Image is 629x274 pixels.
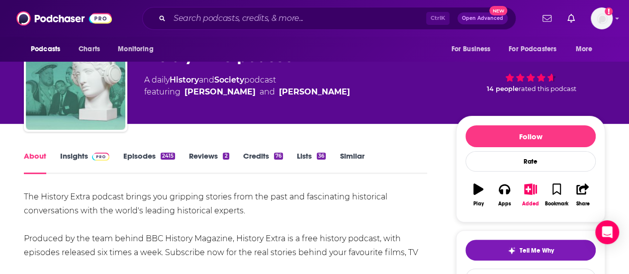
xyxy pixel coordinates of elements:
[569,40,605,59] button: open menu
[489,6,507,15] span: New
[144,86,350,98] span: featuring
[595,220,619,244] div: Open Intercom Messenger
[539,10,555,27] a: Show notifications dropdown
[605,7,613,15] svg: Add a profile image
[279,86,350,98] a: Nathan Connolly
[591,7,613,29] button: Show profile menu
[465,177,491,213] button: Play
[340,151,364,174] a: Similar
[426,12,449,25] span: Ctrl K
[519,85,576,92] span: rated this podcast
[456,37,605,99] div: 85 14 peoplerated this podcast
[170,10,426,26] input: Search podcasts, credits, & more...
[223,153,229,160] div: 2
[274,153,283,160] div: 76
[576,42,593,56] span: More
[184,86,256,98] a: Ellie Cawthorne
[170,75,199,85] a: History
[142,7,516,30] div: Search podcasts, credits, & more...
[214,75,244,85] a: Society
[465,151,596,172] div: Rate
[591,7,613,29] span: Logged in as RebRoz5
[243,151,283,174] a: Credits76
[111,40,166,59] button: open menu
[92,153,109,161] img: Podchaser Pro
[297,151,326,174] a: Lists36
[317,153,326,160] div: 36
[31,42,60,56] span: Podcasts
[498,201,511,207] div: Apps
[570,177,596,213] button: Share
[487,85,519,92] span: 14 people
[563,10,579,27] a: Show notifications dropdown
[79,42,100,56] span: Charts
[16,9,112,28] img: Podchaser - Follow, Share and Rate Podcasts
[161,153,175,160] div: 2415
[522,201,539,207] div: Added
[520,247,554,255] span: Tell Me Why
[72,40,106,59] a: Charts
[508,247,516,255] img: tell me why sparkle
[457,12,508,24] button: Open AdvancedNew
[118,42,153,56] span: Monitoring
[473,201,484,207] div: Play
[26,30,125,130] img: History Extra podcast
[189,151,229,174] a: Reviews2
[518,177,543,213] button: Added
[199,75,214,85] span: and
[543,177,569,213] button: Bookmark
[60,151,109,174] a: InsightsPodchaser Pro
[444,40,503,59] button: open menu
[144,74,350,98] div: A daily podcast
[462,16,503,21] span: Open Advanced
[576,201,589,207] div: Share
[451,42,490,56] span: For Business
[502,40,571,59] button: open menu
[24,40,73,59] button: open menu
[491,177,517,213] button: Apps
[24,151,46,174] a: About
[465,125,596,147] button: Follow
[591,7,613,29] img: User Profile
[509,42,556,56] span: For Podcasters
[260,86,275,98] span: and
[465,240,596,261] button: tell me why sparkleTell Me Why
[545,201,568,207] div: Bookmark
[123,151,175,174] a: Episodes2415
